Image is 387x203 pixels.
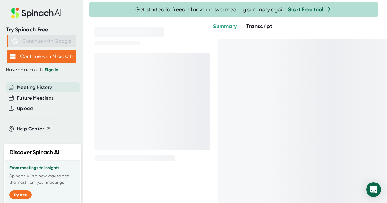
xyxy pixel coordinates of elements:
div: Try Spinach Free [6,26,77,33]
p: Spinach AI is a new way to get the most from your meetings [9,173,76,186]
button: Upload [17,105,33,112]
span: Summary [213,23,237,30]
button: Summary [213,22,237,31]
button: Transcript [246,22,273,31]
span: Help Center [17,125,44,132]
span: Get started for and never miss a meeting summary again! [135,6,332,13]
button: Meeting History [17,84,52,91]
a: Sign in [45,67,58,72]
button: Continue with Google [7,35,76,47]
button: Continue with Microsoft [7,50,76,63]
div: Have an account? [6,67,77,73]
h2: Discover Spinach AI [9,148,59,157]
h3: From meetings to insights [9,165,76,170]
a: Start Free trial [288,6,323,13]
div: Open Intercom Messenger [366,182,381,197]
img: Aehbyd4JwY73AAAAAElFTkSuQmCC [12,38,18,44]
b: free [172,6,182,13]
button: Future Meetings [17,95,54,102]
span: Transcript [246,23,273,30]
button: Try free [9,190,32,199]
button: Help Center [17,125,50,132]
